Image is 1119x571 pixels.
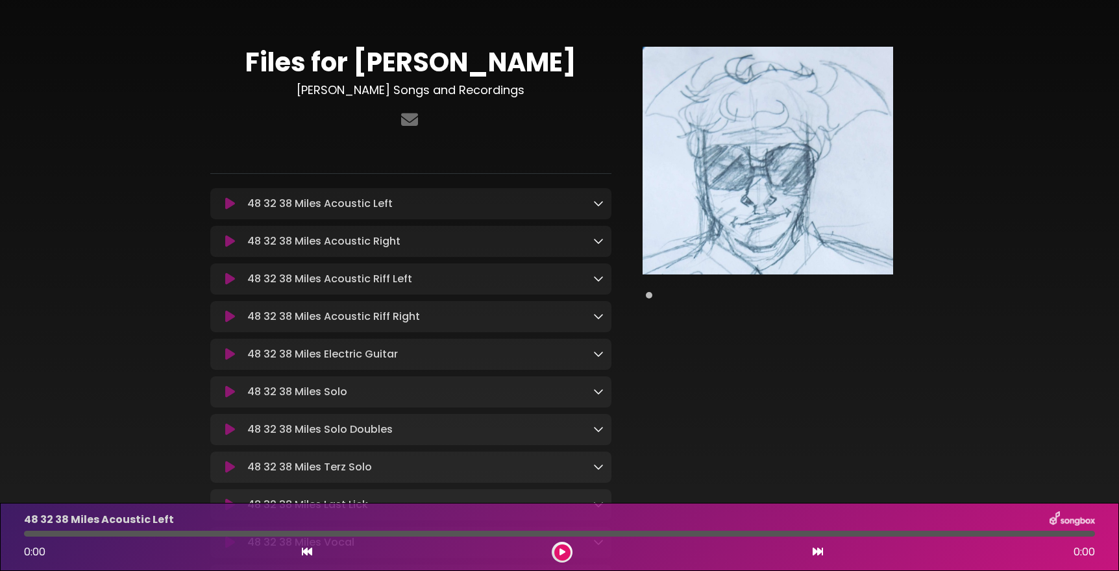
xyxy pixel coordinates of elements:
p: 48 32 38 Miles Acoustic Left [247,196,393,212]
p: 48 32 38 Miles Terz Solo [247,459,372,475]
p: 48 32 38 Miles Acoustic Riff Left [247,271,412,287]
p: 48 32 38 Miles Acoustic Left [24,512,174,528]
p: 48 32 38 Miles Acoustic Riff Right [247,309,420,324]
span: 0:00 [1074,544,1095,560]
h1: Files for [PERSON_NAME] [210,47,611,78]
p: 48 32 38 Miles Solo [247,384,347,400]
span: 0:00 [24,544,45,559]
p: 48 32 38 Miles Solo Doubles [247,422,393,437]
p: 48 32 38 Miles Acoustic Right [247,234,400,249]
p: 48 32 38 Miles Last Lick [247,497,368,513]
img: songbox-logo-white.png [1050,511,1095,528]
h3: [PERSON_NAME] Songs and Recordings [210,83,611,97]
img: Main Media [643,47,893,274]
p: 48 32 38 Miles Electric Guitar [247,346,398,362]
